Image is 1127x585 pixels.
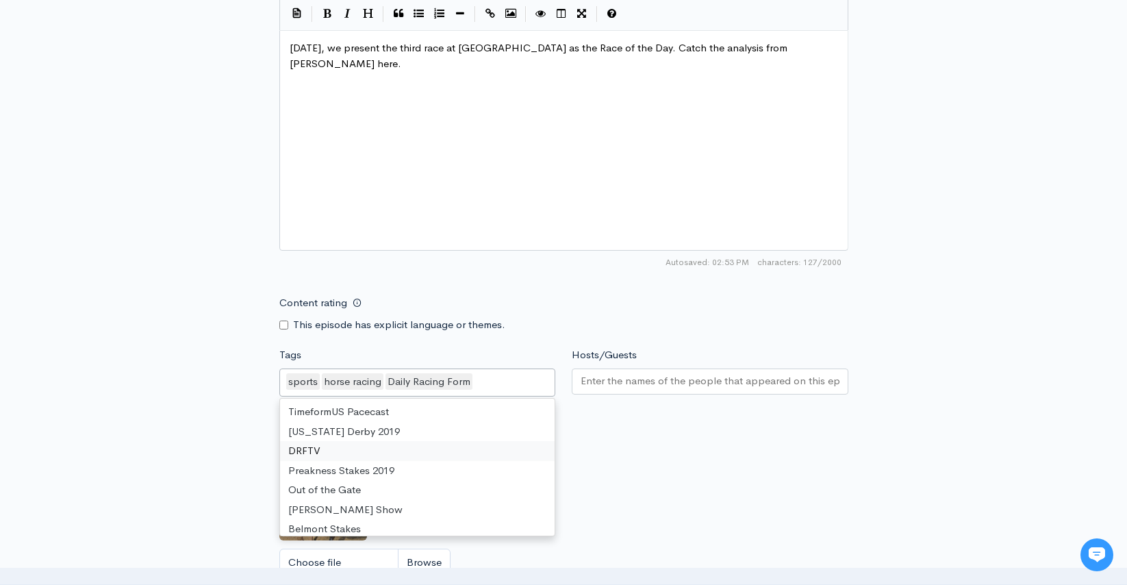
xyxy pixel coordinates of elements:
[286,373,320,390] div: sports
[666,256,749,269] span: Autosaved: 02:53 PM
[279,289,347,317] label: Content rating
[312,6,313,22] i: |
[501,3,521,24] button: Insert Image
[383,6,384,22] i: |
[474,6,476,22] i: |
[280,519,555,539] div: Belmont Stakes
[480,3,501,24] button: Create Link
[280,480,555,500] div: Out of the Gate
[279,434,848,447] small: If no artwork is selected your default podcast artwork will be used
[280,461,555,481] div: Preakness Stakes 2019
[338,3,358,24] button: Italic
[293,317,505,333] label: This episode has explicit language or themes.
[290,41,790,70] span: [DATE], we present the third race at [GEOGRAPHIC_DATA] as the Race of the Day. Catch the analysis...
[280,402,555,422] div: TimeformUS Pacecast
[29,182,255,210] input: Search articles
[8,160,266,176] p: Find an answer quickly
[1080,538,1113,571] iframe: gist-messenger-bubble-iframe
[280,500,555,520] div: [PERSON_NAME] Show
[572,347,637,363] label: Hosts/Guests
[385,373,472,390] div: Daily Racing Form
[322,373,383,390] div: horse racing
[525,6,527,22] i: |
[551,3,572,24] button: Toggle Side by Side
[280,422,555,442] div: [US_STATE] Derby 2019
[572,3,592,24] button: Toggle Fullscreen
[287,3,307,23] button: Insert Show Notes Template
[11,105,263,134] button: New conversation
[317,3,338,24] button: Bold
[531,3,551,24] button: Toggle Preview
[429,3,450,24] button: Numbered List
[757,256,841,269] span: 127/2000
[409,3,429,24] button: Generic List
[280,441,555,461] div: DRFTV
[279,347,301,363] label: Tags
[581,373,839,389] input: Enter the names of the people that appeared on this episode
[388,3,409,24] button: Quote
[358,3,379,24] button: Heading
[596,6,598,22] i: |
[450,3,470,24] button: Insert Horizontal Line
[88,114,164,125] span: New conversation
[602,3,622,24] button: Markdown Guide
